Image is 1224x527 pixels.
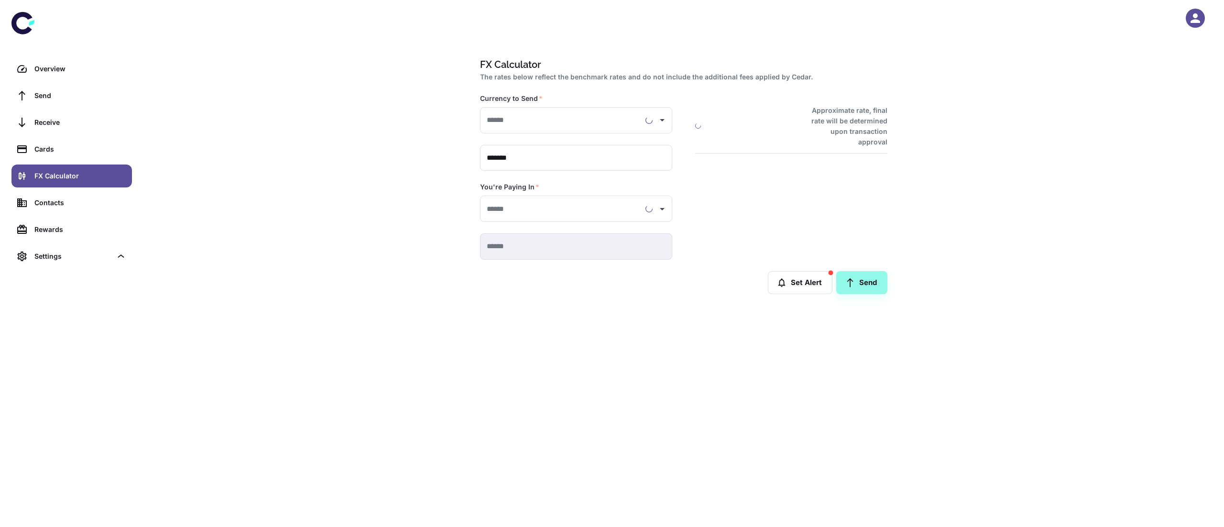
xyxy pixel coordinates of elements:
[480,182,539,192] label: You're Paying In
[34,64,126,74] div: Overview
[34,198,126,208] div: Contacts
[11,138,132,161] a: Cards
[656,202,669,216] button: Open
[34,224,126,235] div: Rewards
[11,191,132,214] a: Contacts
[34,117,126,128] div: Receive
[480,94,543,103] label: Currency to Send
[768,271,832,294] button: Set Alert
[34,144,126,154] div: Cards
[480,57,884,72] h1: FX Calculator
[11,165,132,187] a: FX Calculator
[11,111,132,134] a: Receive
[836,271,887,294] a: Send
[34,251,112,262] div: Settings
[11,84,132,107] a: Send
[11,57,132,80] a: Overview
[801,105,887,147] h6: Approximate rate, final rate will be determined upon transaction approval
[11,245,132,268] div: Settings
[34,171,126,181] div: FX Calculator
[11,218,132,241] a: Rewards
[656,113,669,127] button: Open
[34,90,126,101] div: Send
